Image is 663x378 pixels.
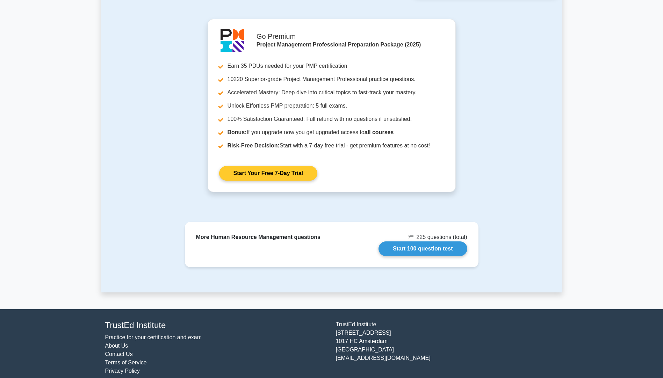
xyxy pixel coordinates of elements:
a: Privacy Policy [105,368,140,374]
a: Contact Us [105,351,133,357]
div: TrustEd Institute [STREET_ADDRESS] 1017 HC Amsterdam [GEOGRAPHIC_DATA] [EMAIL_ADDRESS][DOMAIN_NAME] [332,320,562,375]
h4: TrustEd Institute [105,320,327,330]
a: About Us [105,343,128,349]
a: Start 100 question test [379,241,467,256]
a: Practice for your certification and exam [105,334,202,340]
a: Start Your Free 7-Day Trial [219,166,317,181]
a: Terms of Service [105,359,147,365]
